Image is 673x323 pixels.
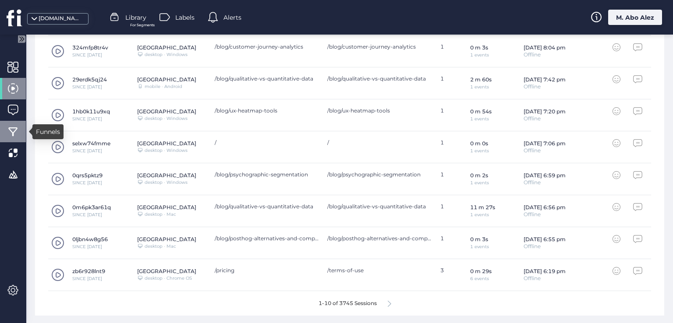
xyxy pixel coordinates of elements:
[470,108,492,115] div: 0 m 54s
[327,107,432,114] div: /blog/ux-heatmap-tools
[175,13,195,22] span: Labels
[223,13,241,22] span: Alerts
[470,277,492,281] div: 6 events
[72,245,108,249] div: SINCE [DATE]
[215,171,319,178] div: /blog/psychographic-segmentation
[72,53,108,57] div: SINCE [DATE]
[72,117,110,121] div: SINCE [DATE]
[327,139,432,146] div: /
[524,84,566,89] div: Offline
[72,85,107,89] div: SINCE [DATE]
[524,212,566,217] div: Offline
[327,203,432,210] div: /blog/qualitative-vs-quantitative-data
[145,53,188,57] div: desktop · Windows
[72,236,108,242] div: 0ljbn4w8g56
[145,180,188,185] div: desktop · Windows
[524,172,566,179] div: [DATE] 6:59 pm
[72,108,110,115] div: 1hb0k11u9xq
[72,204,111,211] div: 0m6pk3ar61q
[137,108,196,115] div: [GEOGRAPHIC_DATA]
[470,85,492,89] div: 1 events
[145,84,182,89] div: mobile · Android
[470,53,489,57] div: 1 events
[215,43,319,50] div: /blog/customer-journey-analytics
[470,149,489,153] div: 1 events
[440,75,470,91] div: 1
[145,276,192,281] div: desktop · Chrome OS
[125,13,146,22] span: Library
[327,43,432,50] div: /blog/customer-journey-analytics
[215,267,319,274] div: /pricing
[32,124,64,139] div: Funnels
[524,140,566,147] div: [DATE] 7:06 pm
[524,148,566,153] div: Offline
[608,10,662,25] div: M. Abo Alez
[215,75,319,82] div: /blog/qualitative-vs-quantitative-data
[440,107,470,123] div: 1
[145,116,188,121] div: desktop · Windows
[145,212,176,217] div: desktop · Mac
[327,75,432,82] div: /blog/qualitative-vs-quantitative-data
[72,213,111,217] div: SINCE [DATE]
[72,277,105,281] div: SINCE [DATE]
[215,107,319,114] div: /blog/ux-heatmap-tools
[470,44,489,51] div: 0 m 3s
[72,268,105,274] div: zb6r928lnt9
[440,235,470,251] div: 1
[72,149,110,153] div: SINCE [DATE]
[470,213,495,217] div: 1 events
[72,172,103,179] div: 0qrs5pktz9
[215,139,319,146] div: /
[524,44,566,51] div: [DATE] 8:04 pm
[319,301,377,306] div: 1-10 of 3745 Sessions
[130,22,155,28] span: For Segments
[137,204,196,211] div: [GEOGRAPHIC_DATA]
[470,268,492,274] div: 0 m 29s
[440,139,470,155] div: 1
[327,235,432,242] div: /blog/posthog-alternatives-and-competitors
[524,236,566,242] div: [DATE] 6:55 pm
[137,76,196,83] div: [GEOGRAPHIC_DATA]
[470,172,489,179] div: 0 m 2s
[145,244,176,249] div: desktop · Mac
[137,44,196,51] div: [GEOGRAPHIC_DATA]
[72,140,110,147] div: selxw74fmme
[524,180,566,185] div: Offline
[524,276,566,281] div: Offline
[137,236,196,242] div: [GEOGRAPHIC_DATA]
[440,267,470,283] div: 3
[524,268,566,274] div: [DATE] 6:19 pm
[524,108,566,115] div: [DATE] 7:20 pm
[524,76,566,83] div: [DATE] 7:42 pm
[72,44,108,51] div: 324mfp8tr4v
[72,76,107,83] div: 29erdk5qj24
[470,245,489,249] div: 1 events
[470,140,489,147] div: 0 m 0s
[440,43,470,59] div: 1
[524,52,566,57] div: Offline
[470,204,495,211] div: 11 m 27s
[72,181,103,185] div: SINCE [DATE]
[137,140,196,147] div: [GEOGRAPHIC_DATA]
[524,244,566,249] div: Offline
[470,181,489,185] div: 1 events
[327,171,432,178] div: /blog/psychographic-segmentation
[440,203,470,219] div: 1
[440,171,470,187] div: 1
[470,236,489,242] div: 0 m 3s
[137,172,196,179] div: [GEOGRAPHIC_DATA]
[470,117,492,121] div: 1 events
[524,116,566,121] div: Offline
[215,235,319,242] div: /blog/posthog-alternatives-and-competitors
[524,204,566,211] div: [DATE] 6:56 pm
[327,267,432,274] div: /terms-of-use
[39,14,82,23] div: [DOMAIN_NAME]
[137,268,196,274] div: [GEOGRAPHIC_DATA]
[215,203,319,210] div: /blog/qualitative-vs-quantitative-data
[145,148,188,153] div: desktop · Windows
[470,76,492,83] div: 2 m 60s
